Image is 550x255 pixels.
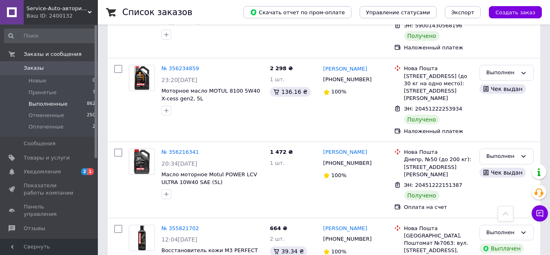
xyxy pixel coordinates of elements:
[122,7,192,17] h1: Список заказов
[270,236,285,242] span: 2 шт.
[323,65,367,73] a: [PERSON_NAME]
[81,168,88,175] span: 2
[24,64,44,72] span: Заказы
[24,203,75,218] span: Панель управления
[451,9,474,16] span: Экспорт
[404,44,473,51] div: Наложенный платеж
[24,140,55,147] span: Сообщения
[404,22,462,29] span: ЭН: 59001430568196
[404,182,462,188] span: ЭН: 20451222151387
[270,149,293,155] span: 1 472 ₴
[404,65,473,72] div: Нова Пошта
[270,160,285,166] span: 1 шт.
[322,158,373,169] div: [PHONE_NUMBER]
[404,73,473,102] div: [STREET_ADDRESS] (до 30 кг на одно место): [STREET_ADDRESS][PERSON_NAME]
[4,29,96,43] input: Поиск
[366,9,430,16] span: Управление статусами
[134,149,150,174] img: Фото товару
[323,225,367,233] a: [PERSON_NAME]
[243,6,351,18] button: Скачать отчет по пром-оплате
[24,225,45,232] span: Отзывы
[29,123,64,131] span: Оплаченные
[270,225,287,231] span: 664 ₴
[404,115,440,124] div: Получено
[331,89,347,95] span: 100%
[29,77,46,84] span: Новые
[360,6,437,18] button: Управление статусами
[270,87,311,97] div: 136.16 ₴
[250,9,345,16] span: Скачать отчет по пром-оплате
[481,9,542,15] a: Создать заказ
[404,225,473,232] div: Нова Пошта
[486,69,517,77] div: Выполнен
[29,89,57,96] span: Принятые
[331,172,347,178] span: 100%
[134,65,150,91] img: Фото товару
[479,84,526,94] div: Чек выдан
[24,182,75,197] span: Показатели работы компании
[479,244,524,253] div: Выплачен
[532,205,548,222] button: Чат с покупателем
[322,74,373,85] div: [PHONE_NUMBER]
[495,9,535,16] span: Создать заказ
[489,6,542,18] button: Создать заказ
[486,152,517,161] div: Выполнен
[322,234,373,244] div: [PHONE_NUMBER]
[24,51,82,58] span: Заказы и сообщения
[129,65,155,91] a: Фото товару
[404,149,473,156] div: Нова Пошта
[129,225,155,251] a: Фото товару
[161,171,257,185] a: Масло моторное Motul POWER LCV ULTRA 10W40 SAE (5L)
[87,112,95,119] span: 250
[27,12,98,20] div: Ваш ID: 2400132
[445,6,481,18] button: Экспорт
[29,112,64,119] span: Отмененные
[479,168,526,177] div: Чек выдан
[24,154,70,162] span: Товары и услуги
[404,31,440,41] div: Получено
[87,100,95,108] span: 862
[129,149,155,175] a: Фото товару
[93,89,95,96] span: 7
[161,225,199,231] a: № 355821702
[138,225,146,251] img: Фото товару
[29,100,68,108] span: Выполненные
[404,128,473,135] div: Наложенный платеж
[404,191,440,200] div: Получено
[404,106,462,112] span: ЭН: 20451222253934
[161,65,199,71] a: № 356234859
[161,160,197,167] span: 20:34[DATE]
[93,123,95,131] span: 2
[404,204,473,211] div: Оплата на счет
[270,76,285,82] span: 1 шт.
[270,65,293,71] span: 2 298 ₴
[404,156,473,178] div: Днепр, №50 (до 200 кг): [STREET_ADDRESS][PERSON_NAME]
[161,88,260,102] a: Моторное масло MOTUL 8100 5W40 X-cess gen2, 5L
[27,5,88,12] span: Service-Auto-авторизированная точка продажи продукции компании MOTUL
[486,228,517,237] div: Выполнен
[161,236,197,243] span: 12:04[DATE]
[87,168,94,175] span: 1
[161,77,197,83] span: 23:20[DATE]
[24,168,61,175] span: Уведомления
[93,77,95,84] span: 0
[323,149,367,156] a: [PERSON_NAME]
[161,149,199,155] a: № 356216341
[331,248,347,255] span: 100%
